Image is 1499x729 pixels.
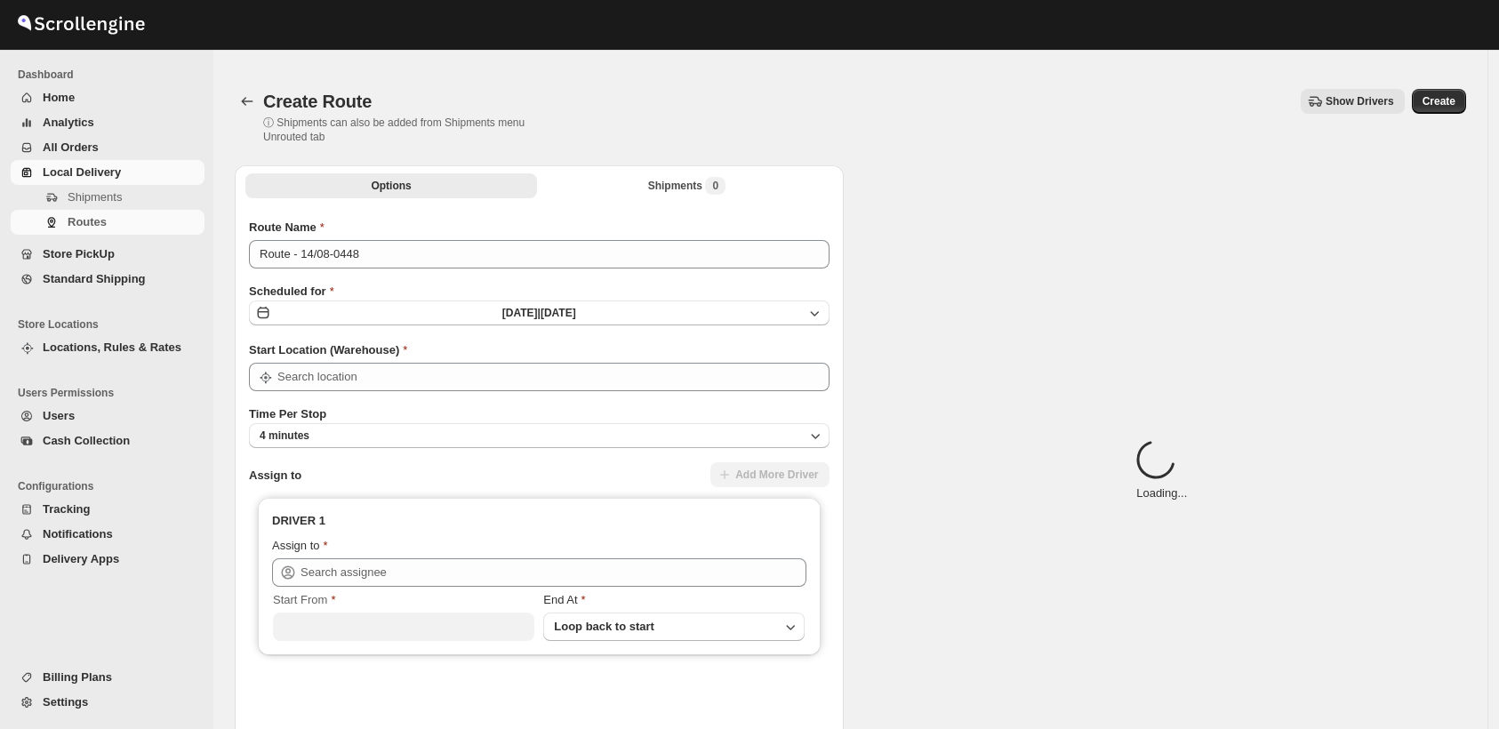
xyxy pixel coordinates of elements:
[648,177,725,195] div: Shipments
[18,479,204,493] span: Configurations
[541,173,832,198] button: Selected Shipments
[502,307,541,319] span: [DATE] |
[11,665,204,690] button: Billing Plans
[249,343,399,356] span: Start Location (Warehouse)
[11,185,204,210] button: Shipments
[249,300,830,325] button: [DATE]|[DATE]
[11,497,204,522] button: Tracking
[43,340,181,354] span: Locations, Rules & Rates
[11,547,204,572] button: Delivery Apps
[43,116,94,129] span: Analytics
[11,429,204,453] button: Cash Collection
[11,135,204,160] button: All Orders
[1136,440,1187,502] div: Loading...
[249,423,830,448] button: 4 minutes
[1423,94,1455,108] span: Create
[249,284,326,298] span: Scheduled for
[43,165,121,179] span: Local Delivery
[43,247,115,260] span: Store PickUp
[277,363,830,391] input: Search location
[249,469,301,482] span: Assign to
[43,527,113,541] span: Notifications
[263,116,552,144] p: ⓘ Shipments can also be added from Shipments menu Unrouted tab
[11,690,204,715] button: Settings
[43,140,99,154] span: All Orders
[11,85,204,110] button: Home
[249,240,830,268] input: Eg: Bengaluru Route
[554,620,654,633] span: Loop back to start
[11,335,204,360] button: Locations, Rules & Rates
[43,272,146,285] span: Standard Shipping
[43,409,75,422] span: Users
[68,215,107,228] span: Routes
[249,220,317,234] span: Route Name
[371,179,411,193] span: Options
[43,552,119,565] span: Delivery Apps
[543,613,805,641] button: Loop back to start
[1412,89,1466,114] button: Create
[18,317,204,332] span: Store Locations
[301,558,806,587] input: Search assignee
[43,670,112,684] span: Billing Plans
[245,173,537,198] button: All Route Options
[11,210,204,235] button: Routes
[43,695,88,709] span: Settings
[1326,94,1394,108] span: Show Drivers
[705,177,725,195] span: 0
[11,110,204,135] button: Analytics
[263,92,372,111] span: Create Route
[260,429,309,443] span: 4 minutes
[273,593,327,606] span: Start From
[68,190,122,204] span: Shipments
[235,89,260,114] button: Routes
[272,537,319,555] div: Assign to
[43,502,90,516] span: Tracking
[43,434,130,447] span: Cash Collection
[543,591,805,609] div: End At
[1301,89,1405,114] button: Show Drivers
[249,407,326,421] span: Time Per Stop
[11,522,204,547] button: Notifications
[11,404,204,429] button: Users
[18,386,204,400] span: Users Permissions
[43,91,75,104] span: Home
[541,307,576,319] span: [DATE]
[272,512,806,530] h3: DRIVER 1
[18,68,204,82] span: Dashboard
